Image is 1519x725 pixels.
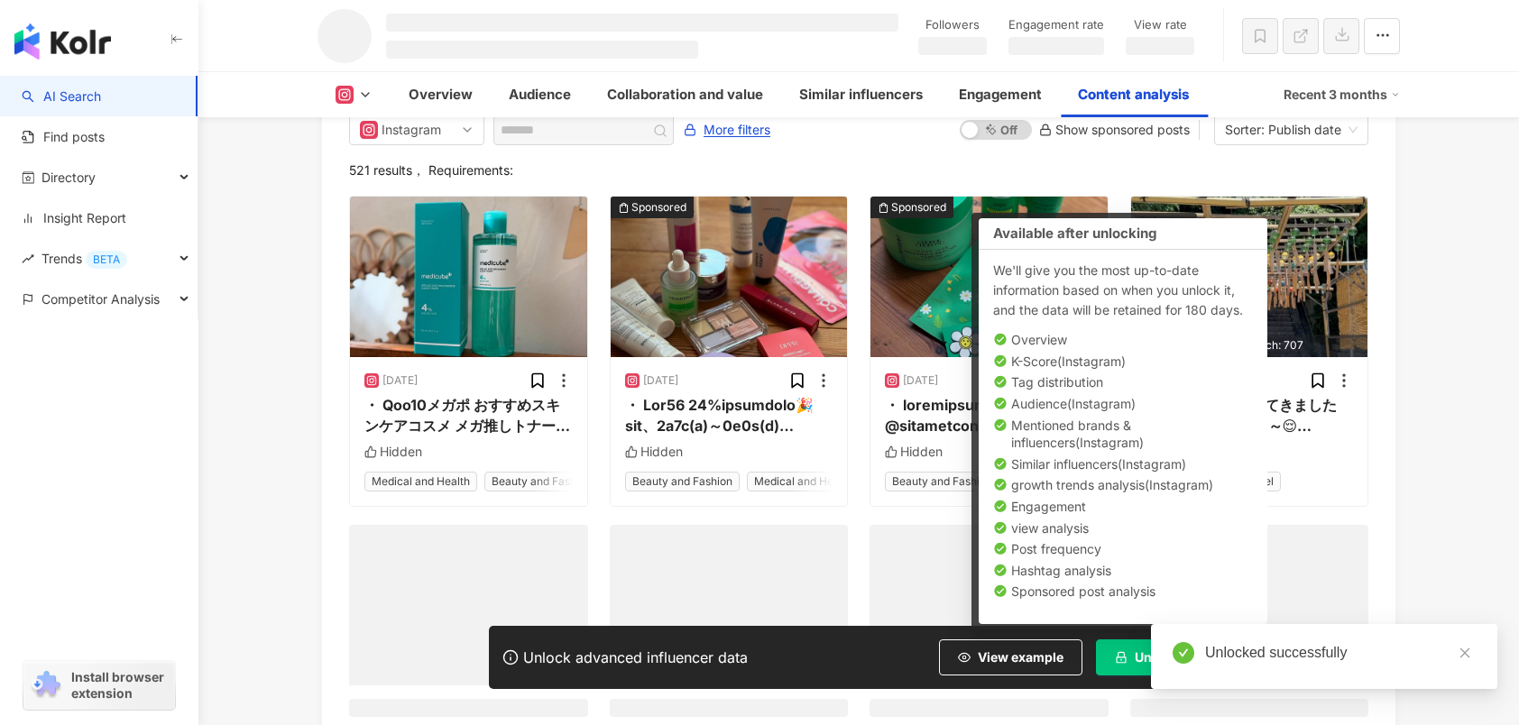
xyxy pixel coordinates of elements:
div: BETA [86,251,127,269]
button: Sponsored [870,197,1108,357]
span: View example [978,650,1063,665]
div: Engagement [959,84,1042,106]
div: ・ Qoo10メガポ おすすめスキンケアコスメ メガ推しトナー medicube アゼライン酸ナイアシンアミドクリアトナー @medicube_officialjapan 肌のざらつきや皮脂汚れ... [364,395,573,436]
div: Unlocked successfully [1205,642,1476,664]
button: Sponsored [611,197,848,357]
div: View rate [1126,16,1194,34]
span: Beauty and Fashion [625,472,740,491]
div: 521 results ， Requirements: [349,163,1368,178]
li: Sponsored post analysis [993,583,1253,601]
li: Overview [993,331,1253,349]
div: [DATE] [382,373,418,389]
div: Sponsored [891,198,946,216]
img: logo [14,23,111,60]
div: ・ loremipsumdo @sitametconsec.ad elitseddoeiusmodt!! incididuntutl00%et🌿 🟩doloremagn aliquaenimad... [885,395,1093,436]
span: Beauty and Fashion [484,472,599,491]
div: Unlock advanced influencer data [523,648,748,666]
img: post-image [350,197,587,357]
img: chrome extension [29,671,63,700]
div: Sorter: Publish date [1225,115,1341,144]
li: Hashtag analysis [993,562,1253,580]
div: Overview [409,84,473,106]
button: View example [939,639,1082,675]
div: Instagram [382,115,440,144]
div: Show sponsored posts [1039,123,1190,137]
span: Medical and Health [364,472,477,491]
a: searchAI Search [22,87,101,106]
div: Collaboration and value [607,84,763,106]
span: Beauty and Fashion [885,472,999,491]
li: K-Score ( Instagram ) [993,353,1253,371]
li: growth trends analysis ( Instagram ) [993,476,1253,494]
div: ・ Lor56 24%ipsumdolo🎉 sit、2a7c(a)～0e0s(d) @eiu54.temporin utlaboreet09d!! magnaaliquaenimadminimv... [625,395,833,436]
div: Recent 3 months [1284,80,1400,109]
span: Trends [41,238,127,279]
div: Followers [918,16,987,34]
div: Similar influencers [799,84,923,106]
div: Content analysis [1078,84,1189,106]
div: [DATE] [643,373,678,389]
li: Mentioned brands & influencers ( Instagram ) [993,417,1253,452]
div: Audience [509,84,571,106]
button: Estimated reach: 707 [1131,197,1368,357]
img: post-image [870,197,1108,357]
div: Hidden [625,443,683,461]
span: check-circle [1173,642,1194,664]
img: post-image [611,197,848,357]
div: Hidden [885,443,943,461]
li: Post frequency [993,540,1253,558]
a: chrome extensionInstall browser extension [23,661,175,710]
div: [DATE] [903,373,938,389]
a: Find posts [22,128,105,146]
span: Install browser extension [71,669,170,702]
span: close [1459,647,1471,659]
li: view analysis [993,519,1253,537]
div: We'll give you the most up-to-date information based on when you unlock it, and the data will be ... [993,261,1253,320]
div: Hidden [364,443,422,461]
span: Competitor Analysis [41,279,160,319]
button: More filters [683,115,771,143]
span: rise [22,252,34,265]
span: Unlock [1135,650,1178,665]
span: Directory [41,157,96,197]
span: Medical and Health [747,472,860,491]
button: Unlock [1096,639,1197,675]
div: Available after unlocking [979,218,1267,250]
span: More filters [704,115,770,144]
div: Sponsored [631,198,686,216]
li: Tag distribution [993,373,1253,391]
li: Engagement [993,498,1253,516]
li: Audience ( Instagram ) [993,395,1253,413]
span: lock [1115,651,1128,664]
li: Similar influencers ( Instagram ) [993,455,1253,473]
img: post-image [1131,197,1368,357]
a: Insight Report [22,209,126,227]
div: Engagement rate [1008,16,1104,34]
